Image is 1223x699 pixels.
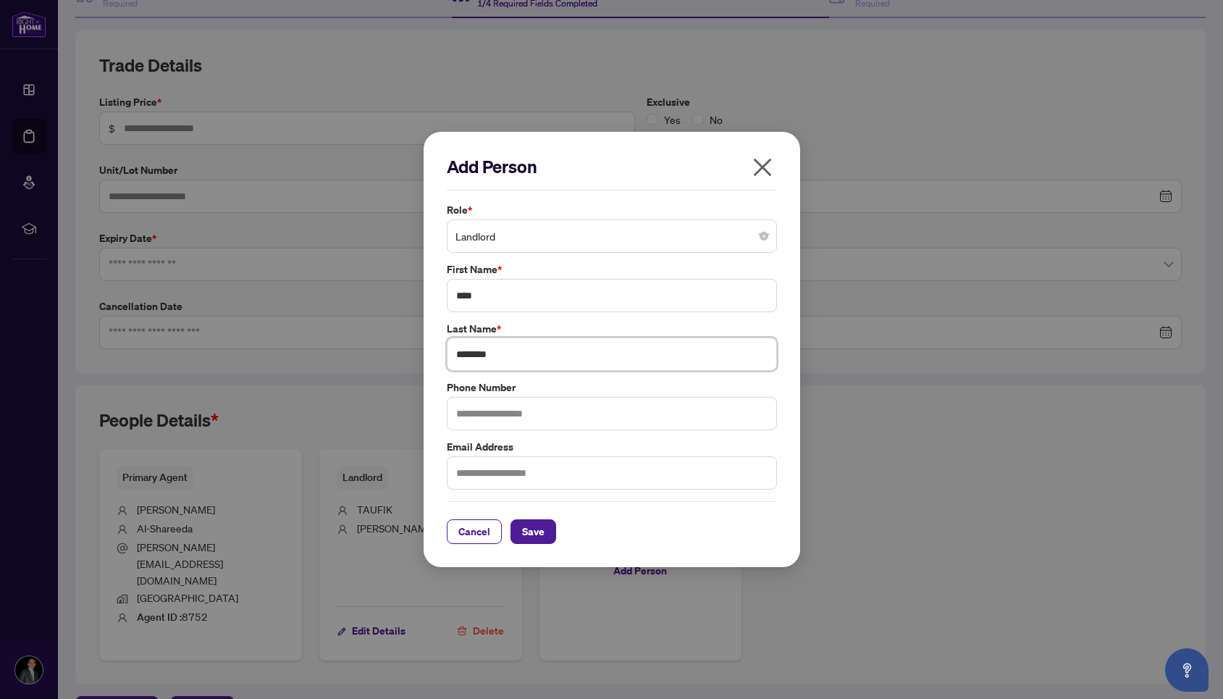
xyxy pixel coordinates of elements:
label: Last Name [447,321,777,337]
button: Cancel [447,519,502,544]
label: Role [447,202,777,218]
span: Save [522,520,545,543]
label: Email Address [447,439,777,455]
span: Cancel [458,520,490,543]
span: close-circle [760,232,768,240]
span: Landlord [455,222,768,250]
label: Phone Number [447,380,777,395]
button: Save [510,519,556,544]
h2: Add Person [447,155,777,178]
label: First Name [447,261,777,277]
button: Open asap [1165,648,1209,692]
span: close [751,156,774,179]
